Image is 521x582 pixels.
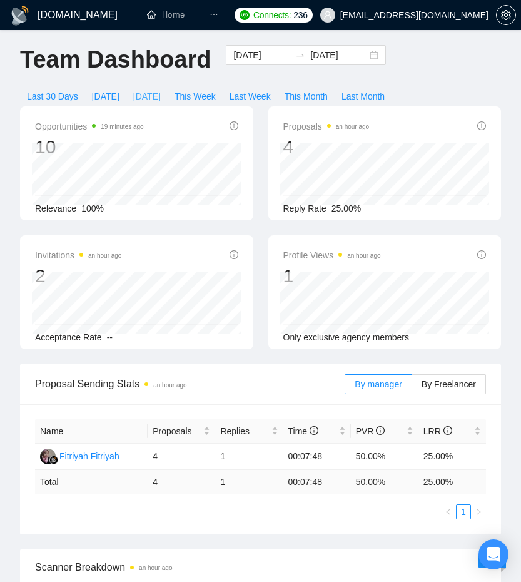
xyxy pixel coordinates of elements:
[376,426,385,435] span: info-circle
[133,89,161,103] span: [DATE]
[148,444,215,470] td: 4
[295,50,305,60] span: swap-right
[35,559,486,575] span: Scanner Breakdown
[423,426,452,436] span: LRR
[477,121,486,130] span: info-circle
[496,10,516,20] a: setting
[35,419,148,444] th: Name
[347,252,380,259] time: an hour ago
[278,86,335,106] button: This Month
[153,424,201,438] span: Proposals
[175,89,216,103] span: This Week
[35,248,121,263] span: Invitations
[295,50,305,60] span: to
[35,119,144,134] span: Opportunities
[283,264,381,288] div: 1
[445,508,452,516] span: left
[293,8,307,22] span: 236
[35,376,345,392] span: Proposal Sending Stats
[49,456,58,464] img: gigradar-bm.png
[283,135,370,159] div: 4
[351,444,418,470] td: 50.00%
[92,89,119,103] span: [DATE]
[356,426,385,436] span: PVR
[471,504,486,519] li: Next Page
[283,248,381,263] span: Profile Views
[35,203,76,213] span: Relevance
[331,203,361,213] span: 25.00%
[323,11,332,19] span: user
[139,564,172,571] time: an hour ago
[210,10,218,19] span: ellipsis
[441,504,456,519] li: Previous Page
[477,250,486,259] span: info-circle
[148,419,215,444] th: Proposals
[230,250,238,259] span: info-circle
[81,203,104,213] span: 100%
[101,123,143,130] time: 19 minutes ago
[148,470,215,494] td: 4
[310,426,318,435] span: info-circle
[497,10,515,20] span: setting
[230,89,271,103] span: Last Week
[147,9,185,20] a: homeHome
[88,252,121,259] time: an hour ago
[310,48,367,62] input: End date
[20,86,85,106] button: Last 30 Days
[283,119,370,134] span: Proposals
[283,203,326,213] span: Reply Rate
[35,135,144,159] div: 10
[240,10,250,20] img: upwork-logo.png
[443,426,452,435] span: info-circle
[496,5,516,25] button: setting
[285,89,328,103] span: This Month
[20,45,211,74] h1: Team Dashboard
[233,48,290,62] input: Start date
[35,264,121,288] div: 2
[126,86,168,106] button: [DATE]
[223,86,278,106] button: Last Week
[283,444,351,470] td: 00:07:48
[422,379,476,389] span: By Freelancer
[355,379,402,389] span: By manager
[220,424,268,438] span: Replies
[351,470,418,494] td: 50.00 %
[475,508,482,516] span: right
[335,86,392,106] button: Last Month
[230,121,238,130] span: info-circle
[35,470,148,494] td: Total
[441,504,456,519] button: left
[253,8,291,22] span: Connects:
[35,332,102,342] span: Acceptance Rate
[341,89,385,103] span: Last Month
[40,449,56,464] img: FF
[336,123,369,130] time: an hour ago
[168,86,223,106] button: This Week
[215,444,283,470] td: 1
[27,89,78,103] span: Last 30 Days
[478,539,508,569] div: Open Intercom Messenger
[215,470,283,494] td: 1
[288,426,318,436] span: Time
[456,504,471,519] li: 1
[107,332,113,342] span: --
[59,449,119,463] div: Fitriyah Fitriyah
[85,86,126,106] button: [DATE]
[40,451,119,461] a: FFFitriyah Fitriyah
[10,6,30,26] img: logo
[471,504,486,519] button: right
[457,505,470,519] a: 1
[153,382,186,389] time: an hour ago
[283,470,351,494] td: 00:07:48
[418,470,486,494] td: 25.00 %
[215,419,283,444] th: Replies
[418,444,486,470] td: 25.00%
[283,332,410,342] span: Only exclusive agency members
